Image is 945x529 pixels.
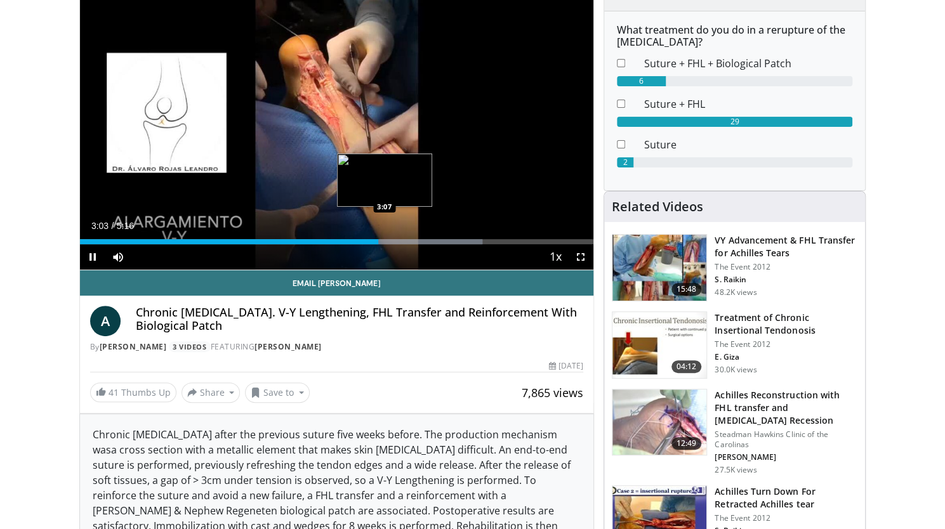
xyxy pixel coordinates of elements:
button: Save to [245,382,310,403]
img: image.jpeg [337,153,432,207]
div: 6 [617,76,666,86]
dd: Suture + FHL + Biological Patch [635,56,862,71]
a: 15:48 VY Advancement & FHL Transfer for Achilles Tears The Event 2012 S. Raikin 48.2K views [612,234,857,301]
img: ASqSTwfBDudlPt2X4xMDoxOjA4MTsiGN.150x105_q85_crop-smart_upscale.jpg [612,389,706,455]
button: Fullscreen [568,244,593,270]
h3: Treatment of Chronic Insertional Tendonosis [715,311,857,337]
img: f5016854-7c5d-4d2b-bf8b-0701c028b37d.150x105_q85_crop-smart_upscale.jpg [612,235,706,301]
p: E. Giza [715,352,857,362]
a: 12:49 Achilles Reconstruction with FHL transfer and [MEDICAL_DATA] Recession Steadman Hawkins Cli... [612,389,857,475]
span: / [112,221,114,231]
span: 04:12 [671,360,702,373]
div: 29 [617,117,852,127]
a: [PERSON_NAME] [254,341,322,352]
h3: Achilles Reconstruction with FHL transfer and [MEDICAL_DATA] Recession [715,389,857,427]
span: 3:03 [91,221,109,231]
h4: Chronic [MEDICAL_DATA]. V-Y Lengthening, FHL Transfer and Reinforcement With Biological Patch [136,306,584,333]
a: 04:12 Treatment of Chronic Insertional Tendonosis The Event 2012 E. Giza 30.0K views [612,311,857,379]
div: Progress Bar [80,239,594,244]
span: 7,865 views [522,385,583,400]
p: S. Raikin [715,275,857,285]
a: [PERSON_NAME] [100,341,167,352]
span: 15:48 [671,283,702,296]
div: By FEATURING [90,341,584,353]
img: O0cEsGv5RdudyPNn4xMDoxOmtxOwKG7D_1.150x105_q85_crop-smart_upscale.jpg [612,312,706,378]
a: Email [PERSON_NAME] [80,270,594,296]
p: 48.2K views [715,287,757,297]
dd: Suture [635,137,862,152]
a: 41 Thumbs Up [90,382,176,402]
button: Mute [105,244,131,270]
button: Share [182,382,241,403]
a: 3 Videos [169,341,211,352]
h3: VY Advancement & FHL Transfer for Achilles Tears [715,234,857,259]
span: 5:16 [117,221,134,231]
p: [PERSON_NAME] [715,452,857,462]
p: The Event 2012 [715,339,857,349]
div: [DATE] [549,360,583,372]
h4: Related Videos [612,199,703,214]
div: 2 [617,157,633,167]
button: Pause [80,244,105,270]
p: Steadman Hawkins Clinic of the Carolinas [715,429,857,450]
p: 27.5K views [715,465,757,475]
p: 30.0K views [715,365,757,375]
a: A [90,306,121,336]
p: The Event 2012 [715,262,857,272]
p: The Event 2012 [715,513,857,523]
h6: What treatment do you do in a rerupture of the [MEDICAL_DATA]? [617,24,852,48]
span: 41 [109,386,119,398]
span: 12:49 [671,437,702,450]
button: Playback Rate [543,244,568,270]
h3: Achilles Turn Down For Retracted Achilles tear [715,485,857,511]
dd: Suture + FHL [635,96,862,112]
